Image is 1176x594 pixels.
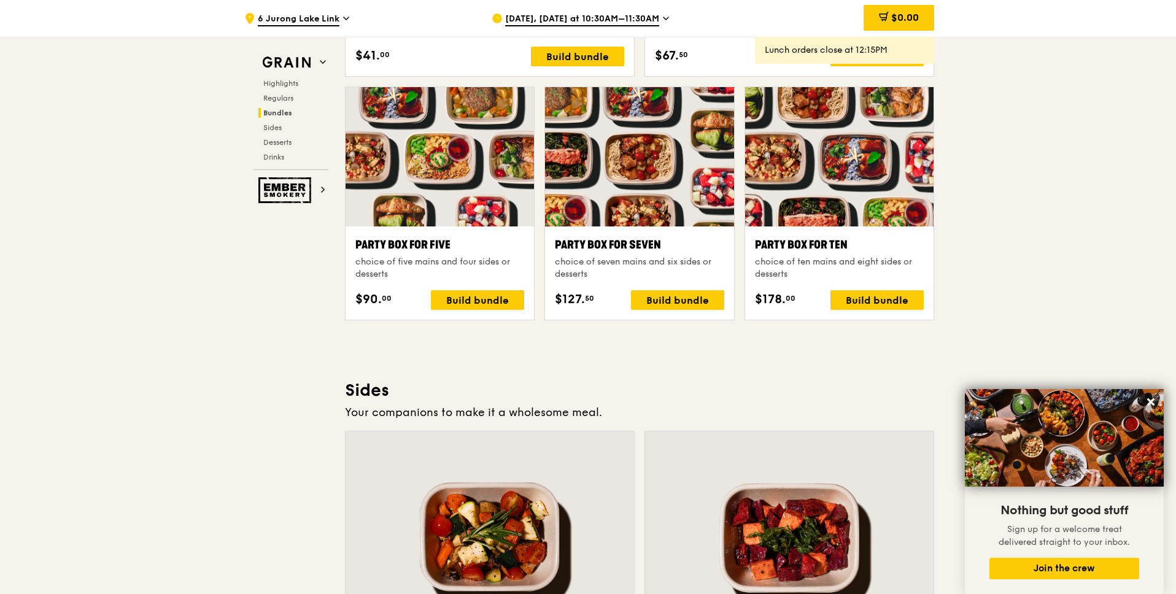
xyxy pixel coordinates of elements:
span: Drinks [263,153,284,161]
span: 50 [679,50,688,60]
img: DSC07876-Edit02-Large.jpeg [965,389,1164,487]
img: Grain web logo [258,52,315,74]
div: Build bundle [631,290,724,310]
div: choice of five mains and four sides or desserts [355,256,524,280]
span: $127. [555,290,585,309]
div: Lunch orders close at 12:15PM [765,44,924,56]
span: $178. [755,290,786,309]
div: choice of seven mains and six sides or desserts [555,256,724,280]
span: 00 [380,50,390,60]
span: Bundles [263,109,292,117]
span: $41. [355,47,380,65]
div: choice of ten mains and eight sides or desserts [755,256,924,280]
span: 00 [382,293,392,303]
span: $67. [655,47,679,65]
span: Sign up for a welcome treat delivered straight to your inbox. [999,524,1130,547]
button: Close [1141,392,1161,412]
span: $90. [355,290,382,309]
span: Nothing but good stuff [1000,503,1128,518]
img: Ember Smokery web logo [258,177,315,203]
span: [DATE], [DATE] at 10:30AM–11:30AM [505,13,659,26]
button: Join the crew [989,558,1139,579]
h3: Sides [345,379,934,401]
span: 6 Jurong Lake Link [258,13,339,26]
div: Build bundle [431,290,524,310]
span: Sides [263,123,282,132]
div: Party Box for Seven [555,236,724,253]
span: Highlights [263,79,298,88]
div: Build bundle [830,290,924,310]
span: 50 [585,293,594,303]
span: 00 [786,293,795,303]
div: Build bundle [531,47,624,66]
span: Regulars [263,94,293,102]
div: Party Box for Ten [755,236,924,253]
div: Party Box for Five [355,236,524,253]
span: $0.00 [891,12,919,23]
div: Your companions to make it a wholesome meal. [345,404,934,421]
span: Desserts [263,138,292,147]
